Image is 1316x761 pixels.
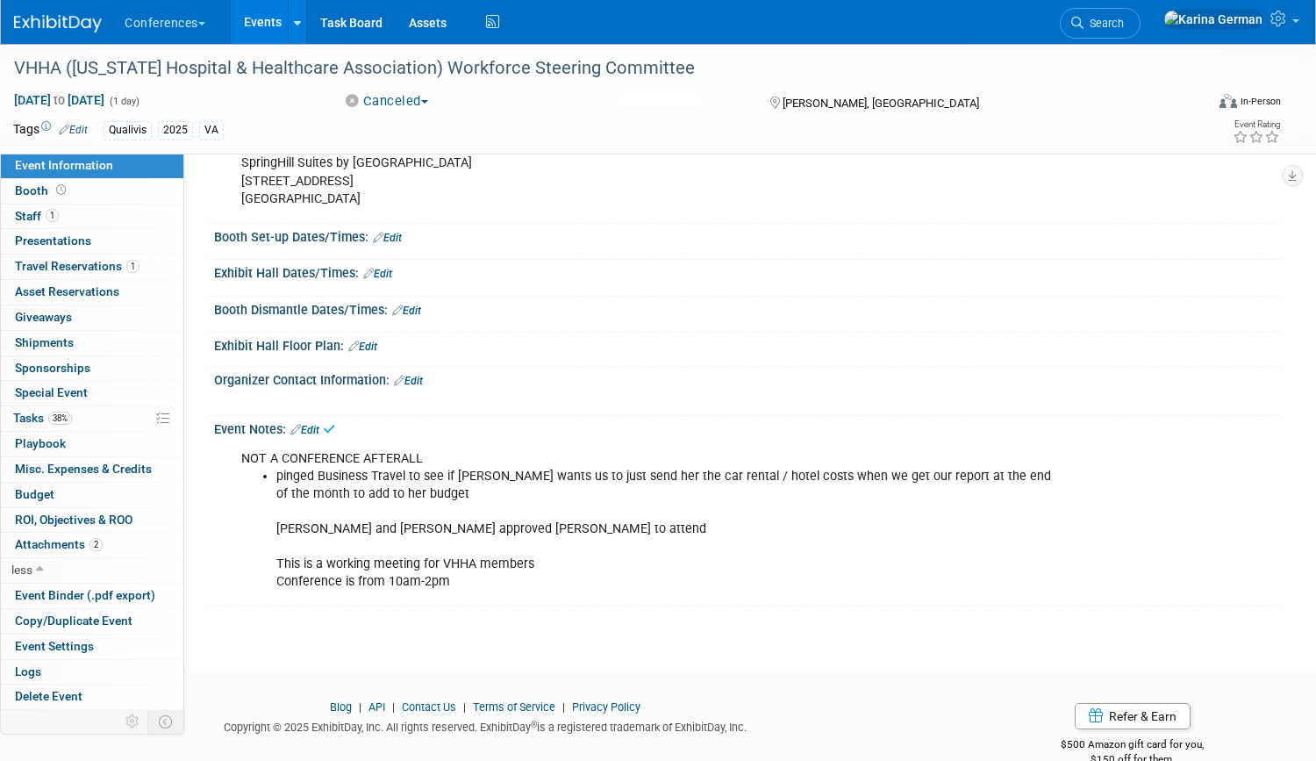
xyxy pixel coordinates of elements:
td: Toggle Event Tabs [148,710,184,733]
a: Terms of Service [473,700,555,714]
span: Search [1084,17,1124,30]
a: Delete Event [1,685,183,709]
a: less [1,558,183,583]
a: Booth [1,179,183,204]
span: Tasks [13,411,72,425]
div: Copyright © 2025 ExhibitDay, Inc. All rights reserved. ExhibitDay is a registered trademark of Ex... [13,715,957,736]
span: [PERSON_NAME], [GEOGRAPHIC_DATA] [783,97,979,110]
div: Event Notes: [214,416,1281,439]
div: Event Rating [1233,120,1280,129]
span: Presentations [15,233,91,248]
div: Booth Set-up Dates/Times: [214,224,1281,247]
span: Special Event [15,385,88,399]
span: 1 [126,260,139,273]
img: Karina German [1163,10,1263,29]
span: Playbook [15,436,66,450]
span: Shipments [15,335,74,349]
div: NOT A CONFERENCE AFTERALL [229,442,1076,600]
div: Event Format [1091,91,1281,118]
a: Contact Us [402,700,456,714]
span: Event Information [15,158,113,172]
div: Booth Dismantle Dates/Times: [214,297,1281,319]
a: Tasks38% [1,406,183,431]
span: less [11,563,32,577]
span: Logs [15,664,41,678]
span: Delete Event [15,689,82,703]
a: Event Settings [1,635,183,659]
a: Refer & Earn [1075,703,1191,729]
span: 1 [46,209,59,222]
div: SpringHill Suites by [GEOGRAPHIC_DATA] [STREET_ADDRESS] [GEOGRAPHIC_DATA] [229,146,1076,216]
span: 38% [48,412,72,425]
span: 2 [89,538,103,551]
a: Staff1 [1,205,183,229]
span: Booth not reserved yet [53,183,69,197]
div: Exhibit Hall Floor Plan: [214,333,1281,355]
td: Tags [13,120,88,140]
span: Asset Reservations [15,284,119,298]
a: Special Event [1,381,183,406]
a: Edit [348,341,377,353]
a: Event Information [1,154,183,178]
span: to [51,93,68,107]
div: 2025 [158,121,193,140]
span: | [558,700,569,714]
a: Shipments [1,331,183,355]
a: API [368,700,385,714]
button: Canceled [337,92,435,111]
span: [DATE] [DATE] [13,92,105,108]
span: Budget [15,487,54,501]
a: Misc. Expenses & Credits [1,457,183,482]
a: Attachments2 [1,533,183,557]
a: Asset Reservations [1,280,183,305]
a: Travel Reservations1 [1,255,183,279]
span: Sponsorships [15,361,90,375]
img: ExhibitDay [14,15,102,32]
a: ROI, Objectives & ROO [1,508,183,533]
div: Organizer Contact Information: [214,367,1281,390]
span: (1 day) [108,96,139,107]
a: Edit [290,424,319,436]
a: Presentations [1,229,183,254]
span: | [354,700,366,714]
span: | [459,700,470,714]
a: Search [1060,8,1141,39]
div: Qualivis [104,121,152,140]
a: Playbook [1,432,183,456]
a: Budget [1,483,183,507]
span: Travel Reservations [15,259,139,273]
a: Blog [330,700,352,714]
div: In-Person [1240,95,1281,108]
a: Edit [394,375,423,387]
a: Logs [1,660,183,685]
sup: ® [531,720,537,729]
div: VHHA ([US_STATE] Hospital & Healthcare Association) Workforce Steering Committee [8,53,1173,84]
a: Edit [363,268,392,280]
a: Event Binder (.pdf export) [1,584,183,608]
span: Event Binder (.pdf export) [15,588,155,602]
span: Attachments [15,537,103,551]
li: pinged Business Travel to see if [PERSON_NAME] wants us to just send her the car rental / hotel c... [276,468,1066,592]
a: Copy/Duplicate Event [1,609,183,634]
span: Copy/Duplicate Event [15,614,132,628]
span: ROI, Objectives & ROO [15,513,132,527]
div: Exhibit Hall Dates/Times: [214,260,1281,283]
span: Staff [15,209,59,223]
span: Booth [15,183,69,197]
a: Edit [373,232,402,244]
a: Edit [392,305,421,317]
span: Giveaways [15,310,72,324]
span: Misc. Expenses & Credits [15,462,152,476]
a: Privacy Policy [572,700,640,714]
span: Event Settings [15,639,94,653]
a: Edit [59,124,88,136]
div: VA [199,121,224,140]
td: Personalize Event Tab Strip [118,710,148,733]
img: Format-Inperson.png [1219,94,1237,108]
a: Giveaways [1,305,183,330]
a: Sponsorships [1,356,183,381]
span: | [388,700,399,714]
